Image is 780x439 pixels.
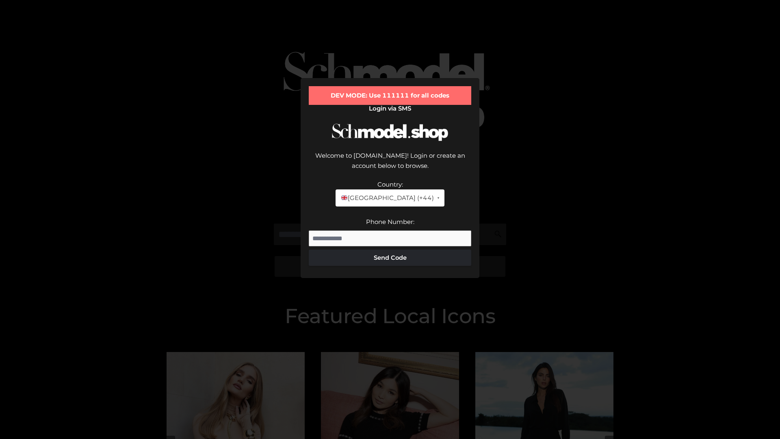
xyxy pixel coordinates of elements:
label: Phone Number: [366,218,414,226]
img: 🇬🇧 [341,195,347,201]
label: Country: [377,180,403,188]
h2: Login via SMS [309,105,471,112]
div: Welcome to [DOMAIN_NAME]! Login or create an account below to browse. [309,150,471,179]
span: [GEOGRAPHIC_DATA] (+44) [340,193,433,203]
div: DEV MODE: Use 111111 for all codes [309,86,471,105]
button: Send Code [309,250,471,266]
img: Schmodel Logo [329,116,451,148]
